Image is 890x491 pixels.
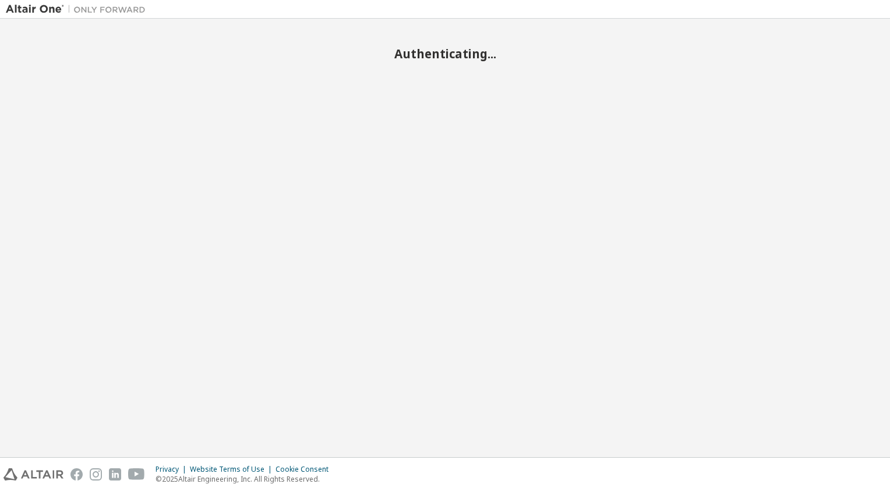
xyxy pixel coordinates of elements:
[6,46,884,61] h2: Authenticating...
[276,465,335,474] div: Cookie Consent
[70,468,83,481] img: facebook.svg
[109,468,121,481] img: linkedin.svg
[156,474,335,484] p: © 2025 Altair Engineering, Inc. All Rights Reserved.
[156,465,190,474] div: Privacy
[3,468,63,481] img: altair_logo.svg
[190,465,276,474] div: Website Terms of Use
[128,468,145,481] img: youtube.svg
[90,468,102,481] img: instagram.svg
[6,3,151,15] img: Altair One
